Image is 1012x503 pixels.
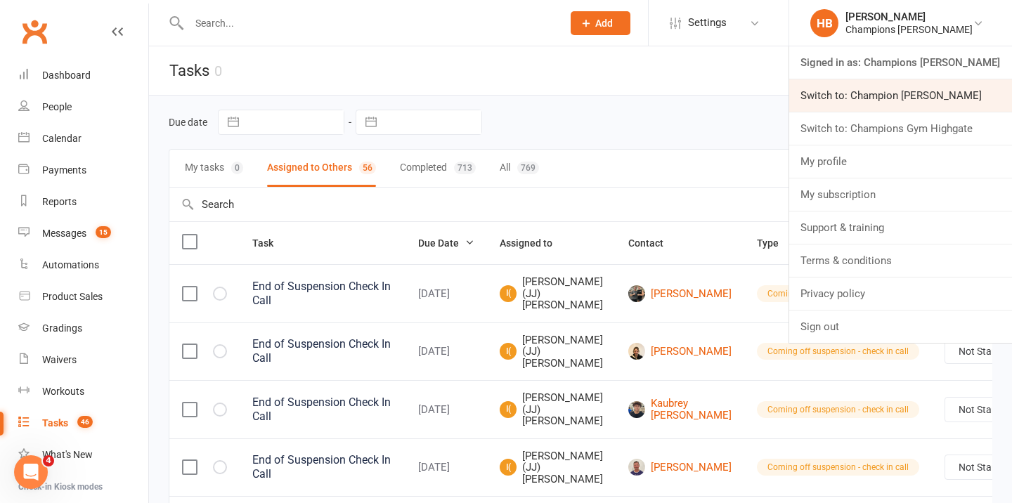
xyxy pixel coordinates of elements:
div: 713 [454,162,476,174]
button: My tasks0 [185,150,243,187]
div: Gradings [42,322,82,334]
a: [PERSON_NAME] [628,285,732,302]
iframe: Intercom live chat [14,455,48,489]
div: [PERSON_NAME] [845,11,973,23]
div: What's New [42,449,93,460]
div: Champions [PERSON_NAME] [845,23,973,36]
span: 15 [96,226,111,238]
div: [DATE] [418,462,474,473]
span: Type [757,237,794,249]
div: [DATE] [418,288,474,300]
button: Task [252,235,289,251]
a: Gradings [18,313,148,344]
input: Search [169,188,889,221]
span: 4 [43,455,54,466]
a: Support & training [789,211,1012,244]
a: My profile [789,145,1012,178]
a: Product Sales [18,281,148,313]
span: [PERSON_NAME] (JJ) [PERSON_NAME] [500,334,603,370]
div: [DATE] [418,404,474,416]
span: I( [500,459,517,476]
img: Bethany Hooper [628,343,645,360]
span: I( [500,285,517,302]
span: Assigned to [500,237,568,249]
button: Type [757,235,794,251]
a: Clubworx [17,14,52,49]
button: Assigned to [500,235,568,251]
a: Sign out [789,311,1012,343]
span: [PERSON_NAME] (JJ) [PERSON_NAME] [500,392,603,427]
div: Waivers [42,354,77,365]
span: [PERSON_NAME] (JJ) [PERSON_NAME] [500,276,603,311]
input: Search... [185,13,552,33]
div: 0 [231,162,243,174]
a: What's New [18,439,148,471]
div: Payments [42,164,86,176]
div: Product Sales [42,291,103,302]
div: Coming off suspension - check in call [757,343,919,360]
a: My subscription [789,178,1012,211]
div: People [42,101,72,112]
div: HB [810,9,838,37]
div: Coming off suspension - check in call [757,285,919,302]
div: 0 [214,63,222,79]
span: Contact [628,237,679,249]
a: Terms & conditions [789,244,1012,277]
span: I( [500,343,517,360]
a: Waivers [18,344,148,376]
div: 56 [359,162,376,174]
div: Reports [42,196,77,207]
span: Add [595,18,613,29]
img: Kaubrey Brough [628,401,645,418]
h1: Tasks [149,46,222,95]
button: Completed713 [400,150,476,187]
div: End of Suspension Check In Call [252,453,393,481]
img: Jesse Dawson [628,285,645,302]
span: Task [252,237,289,249]
button: Add [571,11,630,35]
a: People [18,91,148,123]
a: Tasks 46 [18,407,148,439]
div: Messages [42,228,86,239]
div: Dashboard [42,70,91,81]
button: Assigned to Others56 [267,150,376,187]
span: Settings [688,7,727,39]
div: End of Suspension Check In Call [252,337,393,365]
div: Automations [42,259,99,270]
a: Payments [18,155,148,186]
a: Signed in as: Champions [PERSON_NAME] [789,46,1012,79]
a: Kaubrey [PERSON_NAME] [628,398,732,421]
div: Coming off suspension - check in call [757,401,919,418]
a: Dashboard [18,60,148,91]
a: Switch to: Champions Gym Highgate [789,112,1012,145]
button: All769 [500,150,539,187]
div: Coming off suspension - check in call [757,459,919,476]
span: 46 [77,416,93,428]
span: I( [500,401,517,418]
a: [PERSON_NAME] [628,343,732,360]
div: Tasks [42,417,68,429]
a: Workouts [18,376,148,407]
div: Workouts [42,386,84,397]
a: Switch to: Champion [PERSON_NAME] [789,79,1012,112]
a: Messages 15 [18,218,148,249]
div: End of Suspension Check In Call [252,396,393,424]
a: [PERSON_NAME] [628,459,732,476]
div: [DATE] [418,346,474,358]
span: Due Date [418,237,474,249]
a: Privacy policy [789,277,1012,310]
img: David Swan [628,459,645,476]
span: [PERSON_NAME] (JJ) [PERSON_NAME] [500,450,603,485]
a: Automations [18,249,148,281]
a: Calendar [18,123,148,155]
button: Contact [628,235,679,251]
button: Due Date [418,235,474,251]
label: Due date [169,117,207,128]
div: Calendar [42,133,82,144]
div: End of Suspension Check In Call [252,280,393,308]
div: 769 [517,162,539,174]
a: Reports [18,186,148,218]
